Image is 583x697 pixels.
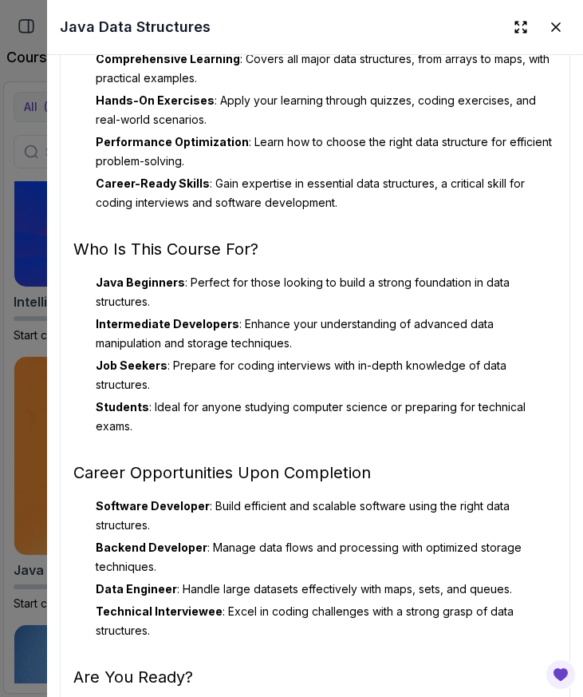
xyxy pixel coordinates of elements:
[96,582,177,596] strong: Data Engineer
[96,52,240,65] strong: Comprehensive Learning
[91,50,557,88] li: : Covers all major data structures, from arrays to maps, with practical examples.
[96,275,185,289] strong: Java Beginners
[91,315,557,353] li: : Enhance your understanding of advanced data manipulation and storage techniques.
[96,541,207,554] strong: Backend Developer
[91,580,557,599] li: : Handle large datasets effectively with maps, sets, and queues.
[545,659,577,691] button: Open Feedback Button
[96,499,210,513] strong: Software Developer
[96,93,215,107] strong: Hands-On Exercises
[506,13,535,42] button: Expand drawer
[91,273,557,311] li: : Perfect for those looking to build a strong foundation in data structures.
[96,400,149,414] strong: Students
[60,16,211,38] h2: Java Data Structures
[96,358,167,372] strong: Job Seekers
[73,238,557,260] h2: Who Is This Course For?
[91,91,557,129] li: : Apply your learning through quizzes, coding exercises, and real-world scenarios.
[96,604,223,618] strong: Technical Interviewee
[91,602,557,640] li: : Excel in coding challenges with a strong grasp of data structures.
[91,356,557,394] li: : Prepare for coding interviews with in-depth knowledge of data structures.
[91,538,557,576] li: : Manage data flows and processing with optimized storage techniques.
[91,133,557,171] li: : Learn how to choose the right data structure for efficient problem-solving.
[91,398,557,436] li: : Ideal for anyone studying computer science or preparing for technical exams.
[73,666,557,688] h2: Are You Ready?
[96,317,239,331] strong: Intermediate Developers
[91,497,557,535] li: : Build efficient and scalable software using the right data structures.
[96,135,249,149] strong: Performance Optimization
[73,461,557,484] h2: Career Opportunities Upon Completion
[96,176,210,190] strong: Career-Ready Skills
[91,174,557,212] li: : Gain expertise in essential data structures, a critical skill for coding interviews and softwar...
